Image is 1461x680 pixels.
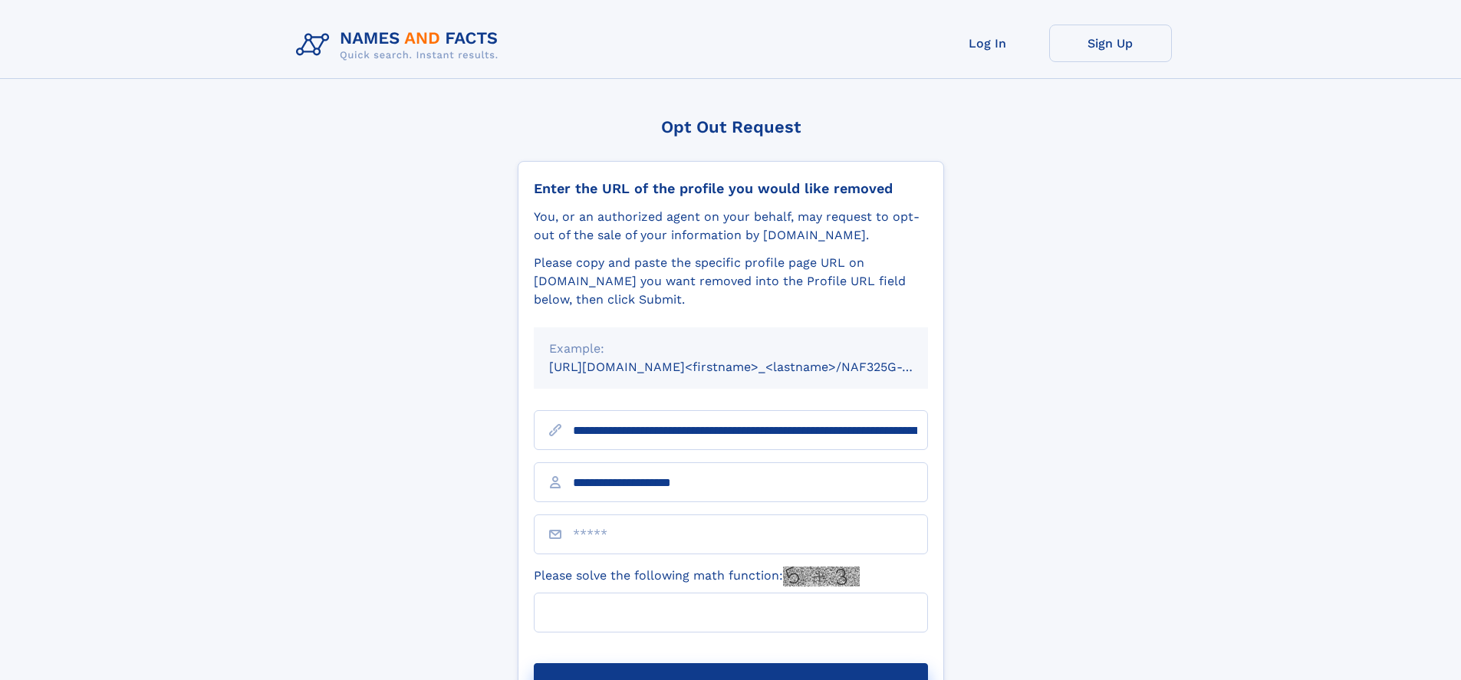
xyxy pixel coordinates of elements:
[290,25,511,66] img: Logo Names and Facts
[926,25,1049,62] a: Log In
[534,180,928,197] div: Enter the URL of the profile you would like removed
[1049,25,1172,62] a: Sign Up
[534,567,860,586] label: Please solve the following math function:
[549,360,957,374] small: [URL][DOMAIN_NAME]<firstname>_<lastname>/NAF325G-xxxxxxxx
[518,117,944,136] div: Opt Out Request
[549,340,913,358] div: Example:
[534,208,928,245] div: You, or an authorized agent on your behalf, may request to opt-out of the sale of your informatio...
[534,254,928,309] div: Please copy and paste the specific profile page URL on [DOMAIN_NAME] you want removed into the Pr...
